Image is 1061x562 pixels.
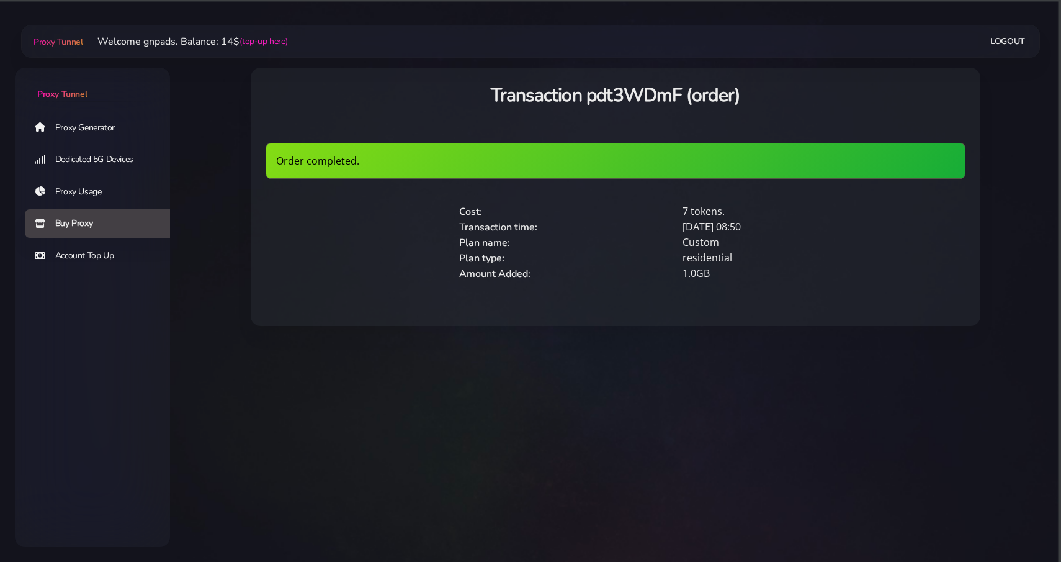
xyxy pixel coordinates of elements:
a: Proxy Tunnel [15,68,170,101]
h3: Transaction pdt3WDmF (order) [266,83,965,108]
a: Proxy Generator [25,113,180,142]
span: Plan type: [459,252,504,265]
span: Amount Added: [459,267,530,281]
a: Logout [990,30,1025,53]
a: Buy Proxy [25,209,180,238]
a: Dedicated 5G Devices [25,145,180,174]
span: Cost: [459,205,482,219]
div: 7 tokens. [675,204,898,219]
a: Proxy Usage [25,178,180,206]
span: Plan name: [459,236,510,250]
span: Proxy Tunnel [37,88,87,100]
span: Proxy Tunnel [34,36,83,48]
a: Account Top Up [25,242,180,270]
a: Proxy Tunnel [31,32,83,52]
a: (top-up here) [240,35,287,48]
div: [DATE] 08:50 [675,219,898,235]
div: Order completed. [266,143,965,179]
li: Welcome gnpads. Balance: 14$ [83,34,287,49]
iframe: Webchat Widget [990,491,1045,546]
div: Custom [675,235,898,250]
span: Transaction time: [459,220,537,234]
div: residential [675,250,898,266]
div: 1.0GB [675,266,898,281]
